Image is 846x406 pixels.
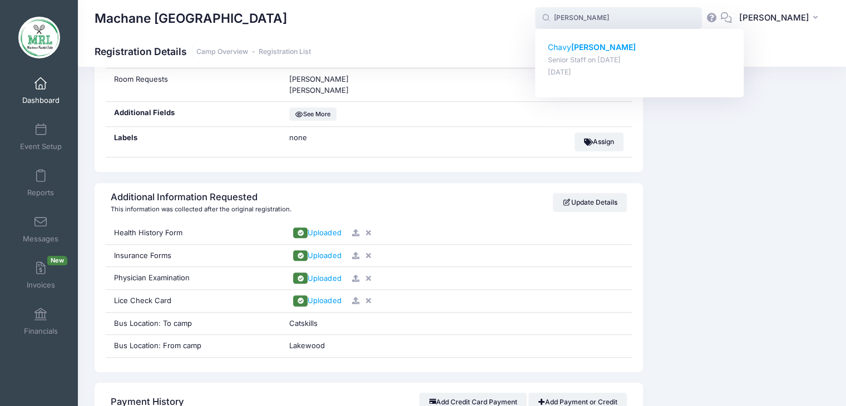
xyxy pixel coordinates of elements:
[106,290,281,312] div: Lice Check Card
[14,71,67,110] a: Dashboard
[289,296,345,305] a: Uploaded
[111,192,288,203] h4: Additional Information Requested
[111,205,291,214] div: This information was collected after the original registration.
[106,267,281,289] div: Physician Examination
[535,7,702,29] input: Search by First Name, Last Name, or Email...
[20,142,62,151] span: Event Setup
[571,42,636,52] strong: [PERSON_NAME]
[289,132,428,143] span: none
[308,296,341,305] span: Uploaded
[548,55,731,66] p: Senior Staff on [DATE]
[289,341,325,350] span: Lakewood
[289,107,336,121] button: See More
[106,102,281,126] div: Additional Fields
[548,42,731,53] p: Chavy
[308,228,341,237] span: Uploaded
[14,117,67,156] a: Event Setup
[47,256,67,265] span: New
[548,67,731,78] p: [DATE]
[14,302,67,341] a: Financials
[308,274,341,283] span: Uploaded
[24,326,58,336] span: Financials
[289,251,345,260] a: Uploaded
[23,234,58,244] span: Messages
[575,132,624,151] button: Assign
[259,48,311,56] a: Registration List
[95,6,287,31] h1: Machane [GEOGRAPHIC_DATA]
[289,274,345,283] a: Uploaded
[106,335,281,357] div: Bus Location: From camp
[14,210,67,249] a: Messages
[106,245,281,267] div: Insurance Forms
[196,48,248,56] a: Camp Overview
[95,46,311,57] h1: Registration Details
[27,188,54,197] span: Reports
[106,68,281,101] div: Room Requests
[289,75,349,95] span: [PERSON_NAME] [PERSON_NAME]
[289,319,318,328] span: Catskills
[289,228,345,237] a: Uploaded
[27,280,55,290] span: Invoices
[308,251,341,260] span: Uploaded
[553,193,627,212] a: Update Details
[18,17,60,58] img: Machane Racket Lake
[106,313,281,335] div: Bus Location: To camp
[106,222,281,244] div: Health History Form
[14,256,67,295] a: InvoicesNew
[106,127,281,157] div: Labels
[739,12,809,24] span: [PERSON_NAME]
[14,164,67,202] a: Reports
[22,96,60,105] span: Dashboard
[732,6,829,31] button: [PERSON_NAME]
